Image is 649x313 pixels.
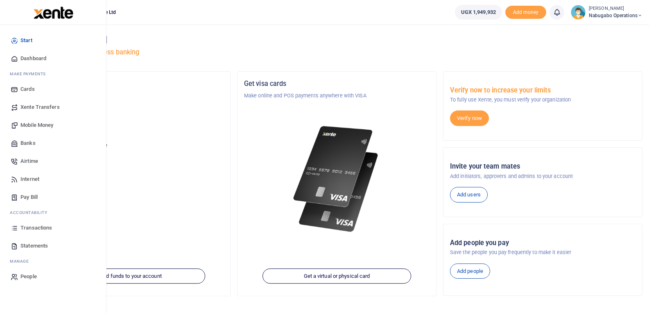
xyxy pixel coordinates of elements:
[505,9,546,15] a: Add money
[290,119,383,239] img: xente-_physical_cards.png
[7,116,99,134] a: Mobile Money
[38,142,224,150] p: Your current account balance
[7,152,99,170] a: Airtime
[57,268,206,284] a: Add funds to your account
[452,5,505,20] li: Wallet ballance
[20,54,46,63] span: Dashboard
[7,50,99,68] a: Dashboard
[20,242,48,250] span: Statements
[589,5,642,12] small: [PERSON_NAME]
[262,268,412,284] a: Get a virtual or physical card
[450,96,635,104] p: To fully use Xente, you must verify your organization
[461,8,496,16] span: UGX 1,949,932
[450,187,488,203] a: Add users
[7,268,99,286] a: People
[38,124,224,132] p: Nabugabo operations
[7,68,99,80] li: M
[505,6,546,19] span: Add money
[7,255,99,268] li: M
[571,5,642,20] a: profile-user [PERSON_NAME] Nabugabo operations
[38,92,224,100] p: Namirembe Guest House Ltd
[20,272,37,281] span: People
[7,219,99,237] a: Transactions
[7,98,99,116] a: Xente Transfers
[20,139,36,147] span: Banks
[20,193,38,201] span: Pay Bill
[505,6,546,19] li: Toup your wallet
[38,152,224,160] h5: UGX 1,949,932
[450,86,635,95] h5: Verify now to increase your limits
[20,175,39,183] span: Internet
[450,110,489,126] a: Verify now
[571,5,586,20] img: profile-user
[450,263,490,279] a: Add people
[455,5,502,20] a: UGX 1,949,932
[20,157,38,165] span: Airtime
[7,80,99,98] a: Cards
[14,258,29,264] span: anage
[20,36,32,45] span: Start
[7,188,99,206] a: Pay Bill
[450,162,635,171] h5: Invite your team mates
[244,80,430,88] h5: Get visa cards
[34,7,73,19] img: logo-large
[20,103,60,111] span: Xente Transfers
[38,80,224,88] h5: Organization
[31,35,642,44] h4: Hello [PERSON_NAME]
[20,224,52,232] span: Transactions
[14,71,46,77] span: ake Payments
[450,248,635,257] p: Save the people you pay frequently to make it easier
[7,32,99,50] a: Start
[38,111,224,119] h5: Account
[7,134,99,152] a: Banks
[7,206,99,219] li: Ac
[7,170,99,188] a: Internet
[16,209,47,216] span: countability
[450,239,635,247] h5: Add people you pay
[33,9,73,15] a: logo-small logo-large logo-large
[244,92,430,100] p: Make online and POS payments anywhere with VISA
[589,12,642,19] span: Nabugabo operations
[7,237,99,255] a: Statements
[20,121,53,129] span: Mobile Money
[20,85,35,93] span: Cards
[31,48,642,56] h5: Welcome to better business banking
[450,172,635,180] p: Add initiators, approvers and admins to your account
